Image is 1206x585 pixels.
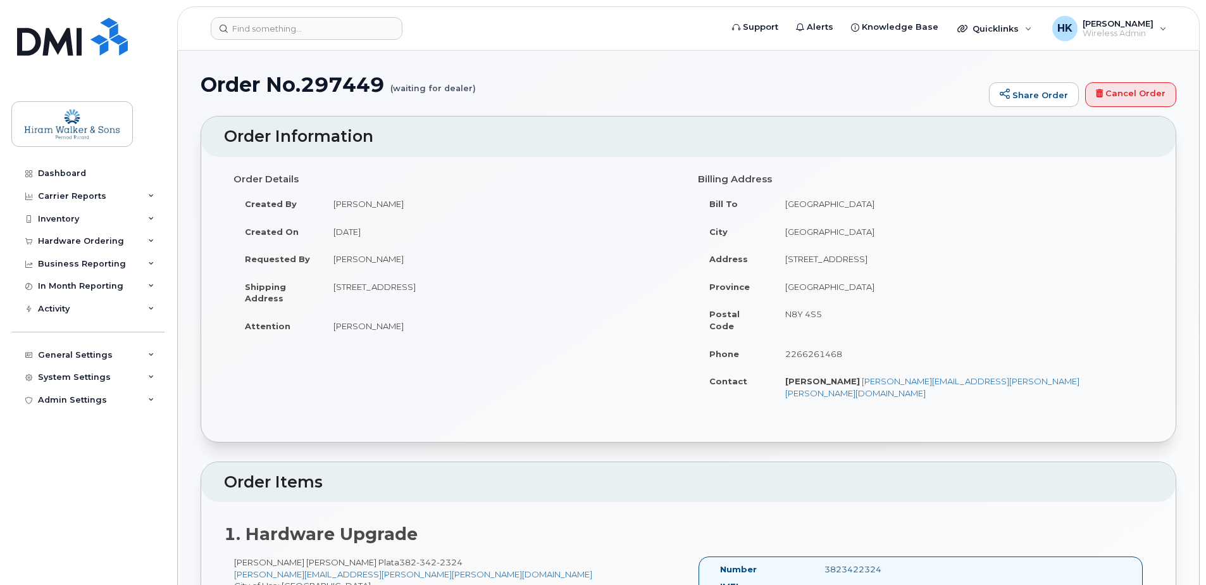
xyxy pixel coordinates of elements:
[322,312,679,340] td: [PERSON_NAME]
[322,245,679,273] td: [PERSON_NAME]
[785,376,860,386] strong: [PERSON_NAME]
[234,569,592,579] a: [PERSON_NAME][EMAIL_ADDRESS][PERSON_NAME][PERSON_NAME][DOMAIN_NAME]
[709,349,739,359] strong: Phone
[416,557,437,567] span: 342
[224,128,1153,146] h2: Order Information
[245,282,286,304] strong: Shipping Address
[720,563,757,576] label: Number
[709,282,750,292] strong: Province
[709,199,738,209] strong: Bill To
[774,190,1143,218] td: [GEOGRAPHIC_DATA]
[390,73,476,93] small: (waiting for dealer)
[224,524,418,544] strong: 1. Hardware Upgrade
[774,218,1143,246] td: [GEOGRAPHIC_DATA]
[785,376,1079,398] a: [PERSON_NAME][EMAIL_ADDRESS][PERSON_NAME][PERSON_NAME][DOMAIN_NAME]
[1085,82,1176,108] a: Cancel Order
[322,218,679,246] td: [DATE]
[245,199,297,209] strong: Created By
[709,227,728,237] strong: City
[709,376,747,386] strong: Contact
[201,73,983,96] h1: Order No.297449
[815,563,961,576] div: 3823422324
[709,254,748,264] strong: Address
[322,273,679,312] td: [STREET_ADDRESS]
[698,174,1143,185] h4: Billing Address
[322,190,679,218] td: [PERSON_NAME]
[245,254,310,264] strong: Requested By
[224,474,1153,491] h2: Order Items
[774,340,1143,368] td: 2266261468
[399,557,463,567] span: 382
[774,273,1143,301] td: [GEOGRAPHIC_DATA]
[709,309,740,331] strong: Postal Code
[245,227,299,237] strong: Created On
[774,300,1143,339] td: N8Y 4S5
[233,174,679,185] h4: Order Details
[989,82,1079,108] a: Share Order
[437,557,463,567] span: 2324
[245,321,290,331] strong: Attention
[774,245,1143,273] td: [STREET_ADDRESS]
